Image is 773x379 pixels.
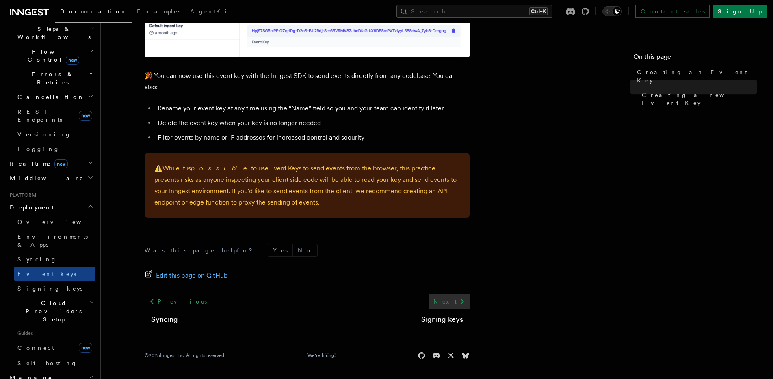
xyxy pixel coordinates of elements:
span: new [54,159,68,168]
div: Deployment [6,215,95,370]
h4: On this page [634,52,757,65]
a: Self hosting [14,356,95,370]
span: Signing keys [17,285,82,292]
span: Documentation [60,8,127,15]
a: REST Endpointsnew [14,104,95,127]
span: AgentKit [190,8,233,15]
button: Deployment [6,200,95,215]
span: Flow Control [14,47,89,64]
button: Flow Controlnew [14,44,95,67]
li: Rename your event key at any time using the “Name” field so you and your team can identify it later [155,103,470,114]
span: REST Endpoints [17,108,62,123]
button: Middleware [6,171,95,185]
a: Environments & Apps [14,229,95,252]
p: Was this page helpful? [145,246,258,254]
a: Creating a new Event Key [639,88,757,110]
a: Creating an Event Key [634,65,757,88]
a: Event keys [14,267,95,281]
span: Environments & Apps [17,233,88,248]
button: Yes [268,244,292,256]
span: Connect [17,345,54,351]
a: We're hiring! [307,352,336,359]
a: Previous [145,294,212,309]
a: Sign Up [713,5,767,18]
span: new [79,111,92,121]
button: Steps & Workflows [14,22,95,44]
span: Errors & Retries [14,70,88,86]
button: Toggle dark mode [602,6,622,16]
a: AgentKit [185,2,238,22]
button: Realtimenew [6,156,95,171]
div: © 2025 Inngest Inc. All rights reserved. [145,352,225,359]
button: Cloud Providers Setup [14,296,95,327]
p: 🎉 You can now use this event key with the Inngest SDK to send events directly from any codebase. ... [145,70,470,93]
a: Syncing [151,314,178,325]
span: new [66,56,79,65]
span: Deployment [6,203,54,211]
span: Event keys [17,271,76,277]
a: Connectnew [14,340,95,356]
span: Middleware [6,174,84,182]
span: Versioning [17,131,71,138]
span: new [79,343,92,353]
span: Syncing [17,256,57,263]
span: Platform [6,192,37,198]
a: Documentation [55,2,132,23]
span: Realtime [6,159,68,168]
button: Cancellation [14,90,95,104]
div: Inngest Functions [6,7,95,156]
span: Edit this page on GitHub [156,270,228,281]
li: Delete the event key when your key is no longer needed [155,117,470,129]
span: Cloud Providers Setup [14,299,90,323]
em: possible [191,164,251,172]
a: Signing keys [421,314,463,325]
span: Overview [17,219,101,225]
span: Guides [14,327,95,340]
p: While it is to use Event Keys to send events from the browser, this practice presents risks as an... [154,163,460,208]
a: Signing keys [14,281,95,296]
span: Creating an Event Key [637,68,757,84]
a: Logging [14,142,95,156]
span: Steps & Workflows [14,25,91,41]
span: ⚠️ [154,164,162,172]
button: Errors & Retries [14,67,95,90]
span: Creating a new Event Key [642,91,757,107]
button: Search...Ctrl+K [396,5,552,18]
a: Examples [132,2,185,22]
a: Contact sales [635,5,710,18]
a: Versioning [14,127,95,142]
button: No [293,244,317,256]
span: Logging [17,146,60,152]
span: Cancellation [14,93,84,101]
span: Examples [137,8,180,15]
li: Filter events by name or IP addresses for increased control and security [155,132,470,143]
a: Overview [14,215,95,229]
span: Self hosting [17,360,77,366]
a: Edit this page on GitHub [145,270,228,281]
a: Next [429,294,470,309]
kbd: Ctrl+K [529,7,548,15]
a: Syncing [14,252,95,267]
